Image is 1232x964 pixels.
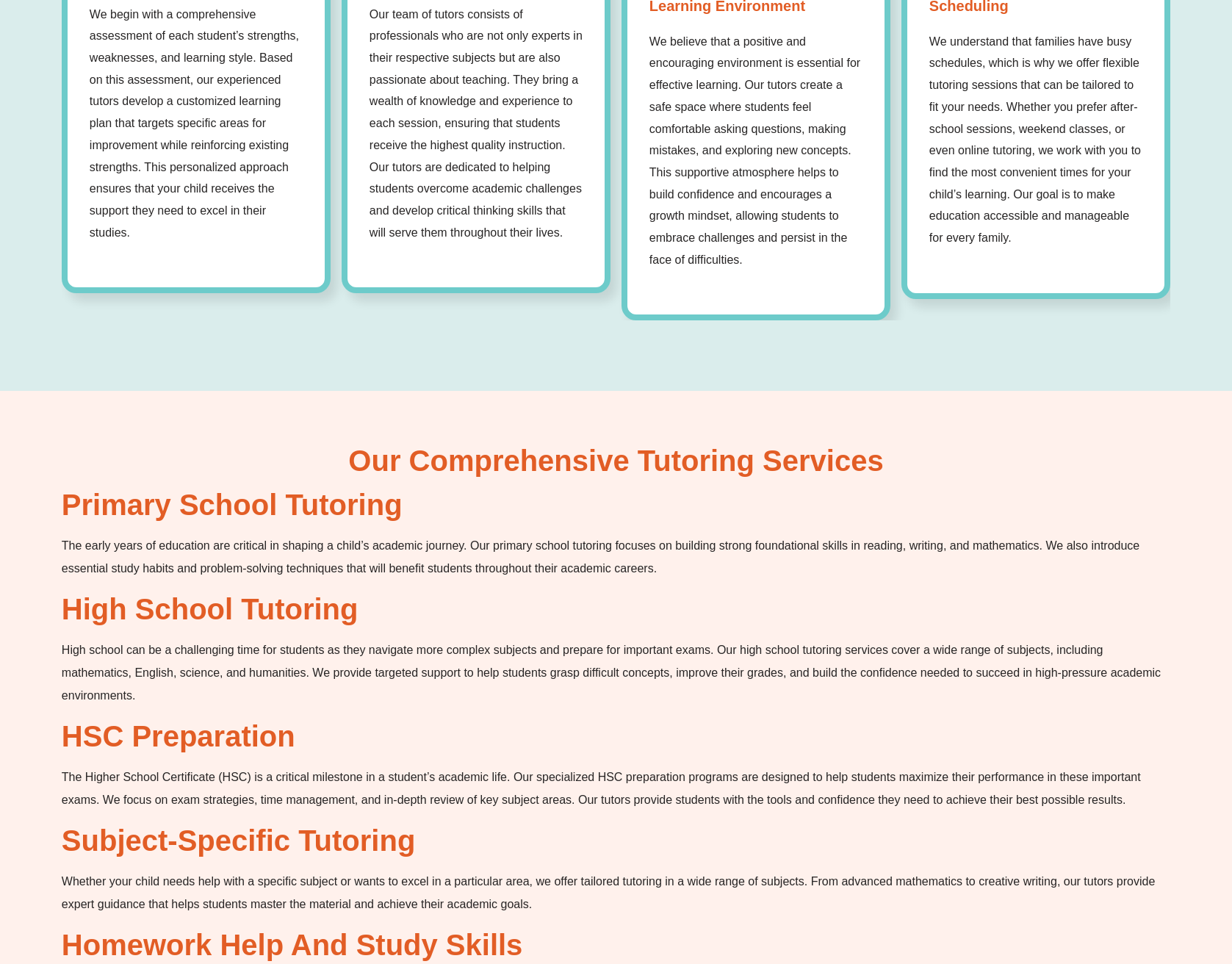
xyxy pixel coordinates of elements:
[929,31,1142,249] p: We understand that families have busy schedules, which is why we offer flexible tutoring sessions...
[649,31,862,271] p: We believe that a positive and encouraging environment is essential for effective learning. Our t...
[62,870,1170,916] p: Whether your child needs help with a specific subject or wants to excel in a particular area, we ...
[62,766,1170,811] p: The Higher School Certificate (HSC) is a critical milestone in a student’s academic life. Our spe...
[62,446,1170,475] h2: Our Comprehensive Tutoring Services
[1159,893,1232,964] iframe: Chat Widget
[62,826,1170,855] h2: Subject-Specific Tutoring
[62,639,1170,707] p: High school can be a challenging time for students as they navigate more complex subjects and pre...
[90,4,303,244] p: We begin with a comprehensive assessment of each student’s strengths, weaknesses, and learning st...
[62,490,1170,519] h2: Primary School Tutoring
[370,4,583,244] p: Our team of tutors consists of professionals who are not only experts in their respective subject...
[62,930,1170,960] h2: Homework Help and Study Skills
[62,722,1170,751] h2: HSC Preparation
[62,534,1170,580] p: The early years of education are critical in shaping a child’s academic journey. Our primary scho...
[62,594,1170,624] h2: High School Tutoring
